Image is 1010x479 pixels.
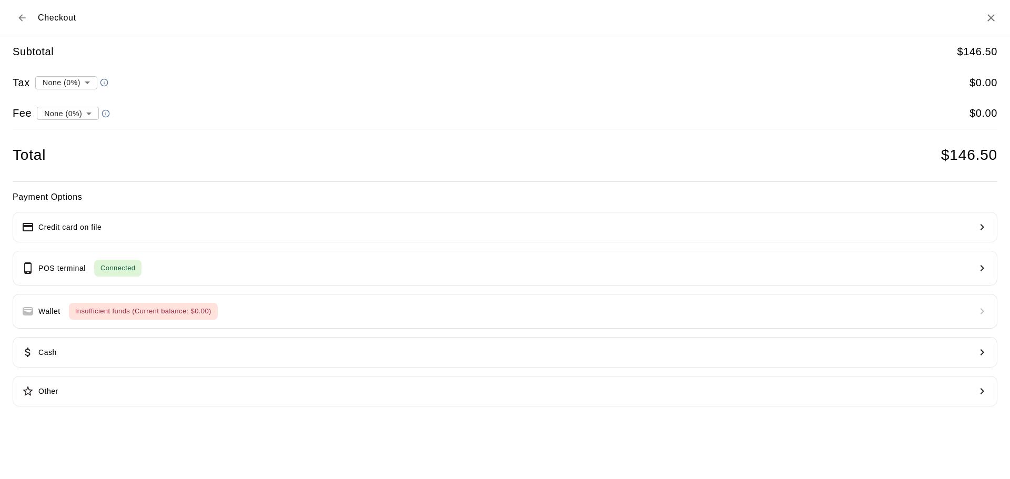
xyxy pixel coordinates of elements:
h5: $ 0.00 [969,106,997,120]
span: Connected [94,262,142,274]
button: Close [985,12,997,24]
div: None (0%) [35,73,97,92]
p: Cash [38,347,57,358]
p: POS terminal [38,263,86,274]
button: Other [13,376,997,406]
div: None (0%) [37,104,99,123]
button: Back to cart [13,8,32,27]
h5: $ 0.00 [969,76,997,90]
button: Credit card on file [13,212,997,242]
p: Credit card on file [38,222,102,233]
div: Checkout [13,8,76,27]
p: Other [38,386,58,397]
h5: Subtotal [13,45,54,59]
button: Cash [13,337,997,368]
h4: $ 146.50 [941,146,997,165]
h6: Payment Options [13,190,997,204]
h5: Tax [13,76,30,90]
h5: Fee [13,106,32,120]
button: POS terminalConnected [13,251,997,286]
h4: Total [13,146,46,165]
h5: $ 146.50 [957,45,997,59]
